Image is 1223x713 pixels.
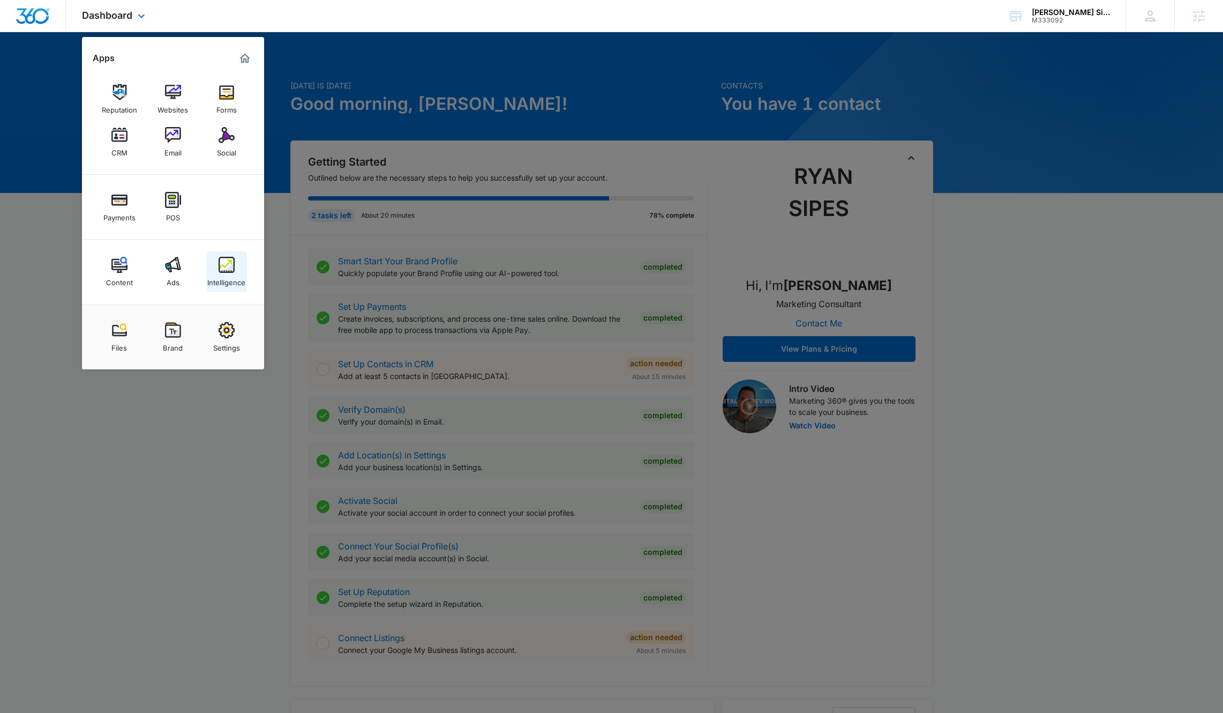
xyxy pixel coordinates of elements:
[99,122,140,162] a: CRM
[99,251,140,292] a: Content
[166,208,180,222] div: POS
[153,79,193,120] a: Websites
[118,63,181,70] div: Keywords by Traffic
[206,317,247,358] a: Settings
[153,317,193,358] a: Brand
[1032,17,1110,24] div: account id
[29,62,37,71] img: tab_domain_overview_orange.svg
[106,273,133,287] div: Content
[28,28,118,36] div: Domain: [DOMAIN_NAME]
[167,273,179,287] div: Ads
[99,79,140,120] a: Reputation
[206,251,247,292] a: Intelligence
[207,273,245,287] div: Intelligence
[206,79,247,120] a: Forms
[103,208,136,222] div: Payments
[217,143,236,157] div: Social
[17,28,26,36] img: website_grey.svg
[213,338,240,352] div: Settings
[153,122,193,162] a: Email
[17,17,26,26] img: logo_orange.svg
[216,100,237,114] div: Forms
[206,122,247,162] a: Social
[102,100,137,114] div: Reputation
[157,100,188,114] div: Websites
[99,317,140,358] a: Files
[1032,8,1110,17] div: account name
[99,187,140,227] a: Payments
[111,143,127,157] div: CRM
[163,338,183,352] div: Brand
[236,50,253,67] a: Marketing 360® Dashboard
[82,10,132,21] span: Dashboard
[41,63,96,70] div: Domain Overview
[30,17,52,26] div: v 4.0.25
[93,53,115,63] h2: Apps
[164,143,182,157] div: Email
[153,187,193,227] a: POS
[111,338,127,352] div: Files
[153,251,193,292] a: Ads
[107,62,115,71] img: tab_keywords_by_traffic_grey.svg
